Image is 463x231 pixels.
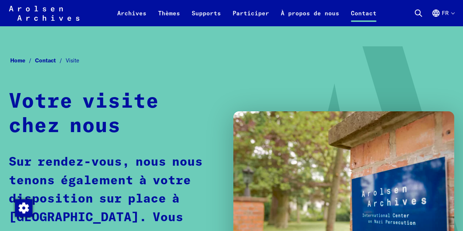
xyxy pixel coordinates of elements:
span: Visite [66,57,79,64]
nav: Principal [111,4,382,22]
a: Contact [345,9,382,26]
nav: Breadcrumb [9,55,454,66]
a: Thèmes [152,9,186,26]
a: Participer [227,9,275,26]
strong: Votre visite chez nous [9,92,159,136]
a: Archives [111,9,152,26]
div: Modification du consentement [15,199,32,216]
button: Français, sélection de la langue [432,9,454,26]
a: Supports [186,9,227,26]
a: Contact [35,57,66,64]
img: Modification du consentement [15,199,32,217]
a: À propos de nous [275,9,345,26]
a: Home [10,57,35,64]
